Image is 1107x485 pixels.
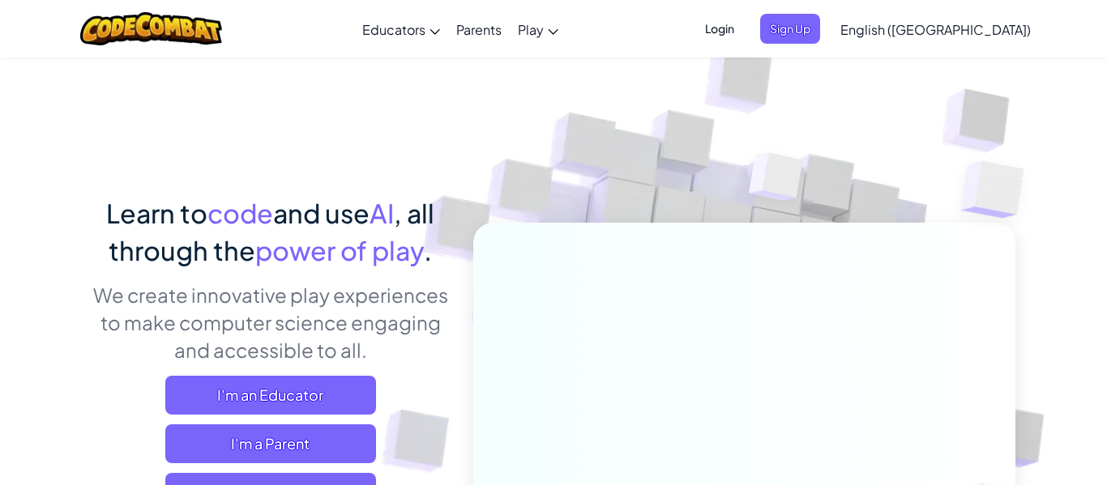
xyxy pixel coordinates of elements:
[273,197,370,229] span: and use
[207,197,273,229] span: code
[840,21,1031,38] span: English ([GEOGRAPHIC_DATA])
[929,121,1069,258] img: Overlap cubes
[695,14,744,44] button: Login
[92,281,449,364] p: We create innovative play experiences to make computer science engaging and accessible to all.
[165,376,376,415] a: I'm an Educator
[370,197,394,229] span: AI
[80,12,222,45] img: CodeCombat logo
[106,197,207,229] span: Learn to
[165,424,376,463] a: I'm a Parent
[255,234,424,266] span: power of play
[760,14,820,44] button: Sign Up
[362,21,425,38] span: Educators
[510,7,566,51] a: Play
[518,21,544,38] span: Play
[424,234,432,266] span: .
[719,121,836,241] img: Overlap cubes
[354,7,448,51] a: Educators
[832,7,1039,51] a: English ([GEOGRAPHIC_DATA])
[448,7,510,51] a: Parents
